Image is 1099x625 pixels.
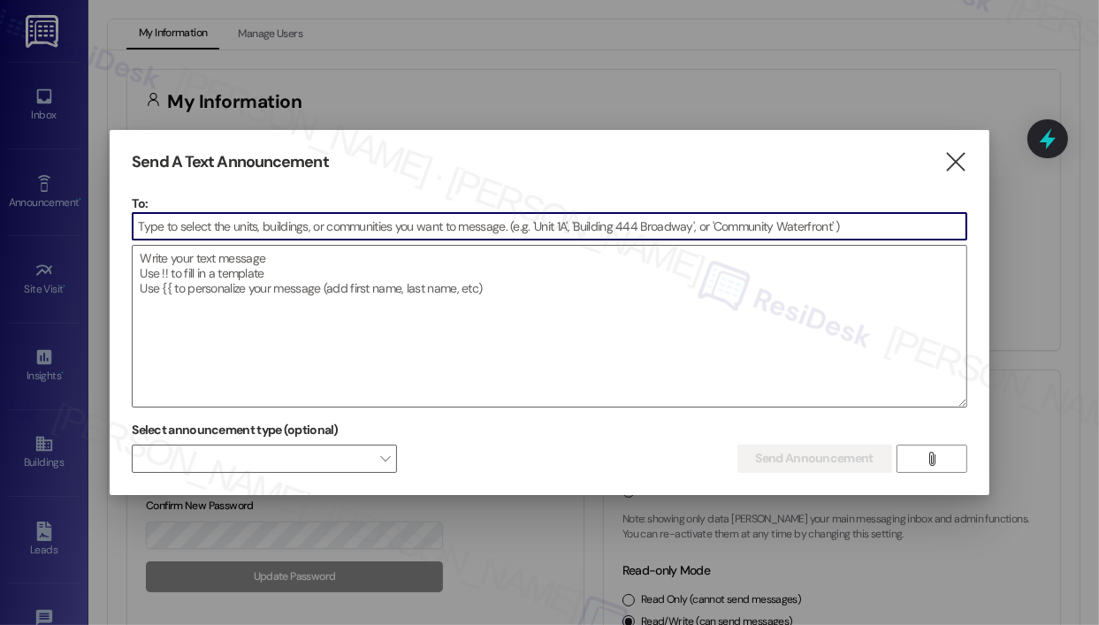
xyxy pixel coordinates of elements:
[737,445,892,473] button: Send Announcement
[133,213,965,240] input: Type to select the units, buildings, or communities you want to message. (e.g. 'Unit 1A', 'Buildi...
[132,416,339,444] label: Select announcement type (optional)
[132,194,966,212] p: To:
[132,152,328,172] h3: Send A Text Announcement
[756,449,874,468] span: Send Announcement
[925,452,938,466] i: 
[943,153,967,171] i: 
